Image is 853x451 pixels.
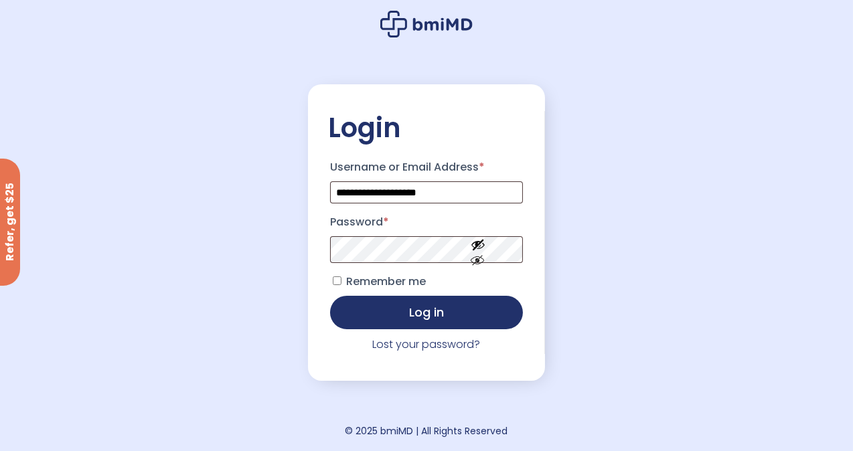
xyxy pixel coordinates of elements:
div: © 2025 bmiMD | All Rights Reserved [345,422,508,440]
h2: Login [328,111,525,145]
label: Username or Email Address [330,157,523,178]
button: Show password [441,226,516,272]
input: Remember me [333,276,341,285]
label: Password [330,211,523,233]
button: Log in [330,296,523,329]
span: Remember me [346,274,426,289]
a: Lost your password? [373,337,481,352]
